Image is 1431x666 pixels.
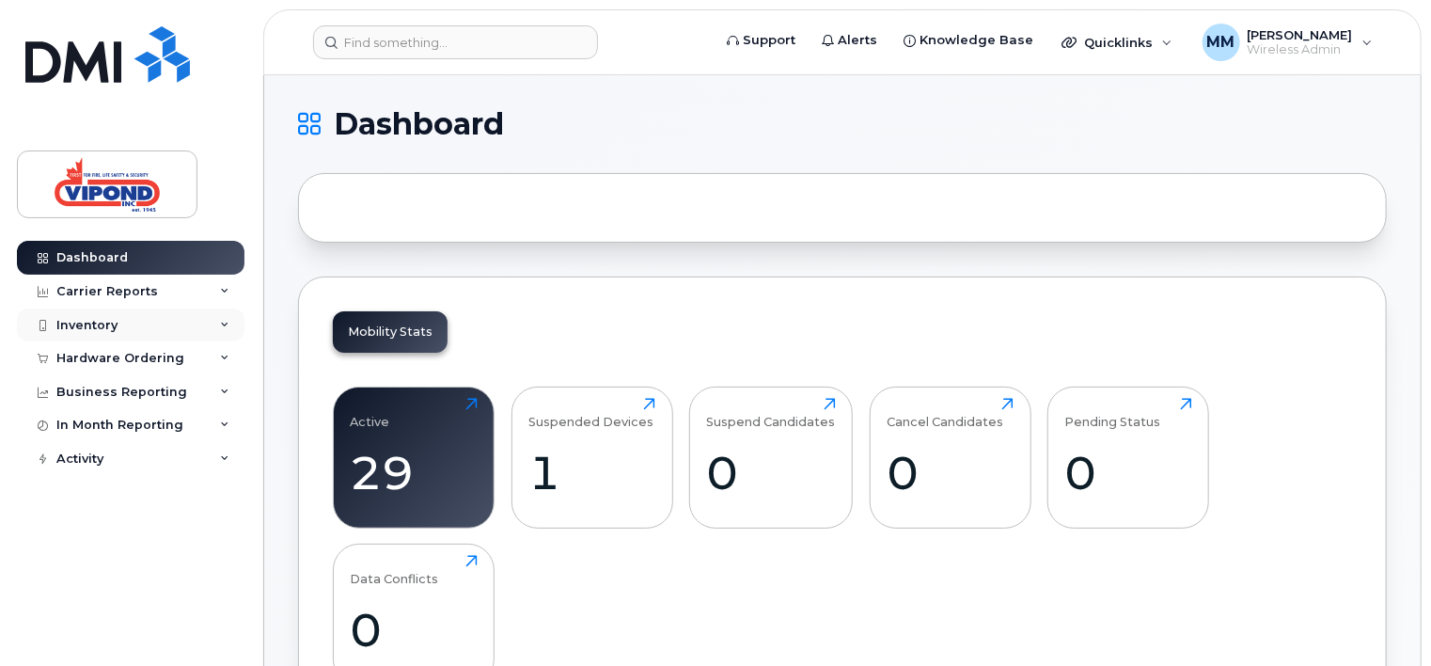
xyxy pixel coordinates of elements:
span: Dashboard [334,110,504,138]
div: 0 [351,602,478,658]
div: 0 [1065,445,1192,500]
a: Suspend Candidates0 [707,398,836,518]
div: Active [351,398,390,429]
div: Suspended Devices [528,398,653,429]
div: 29 [351,445,478,500]
a: Active29 [351,398,478,518]
div: 1 [528,445,655,500]
a: Suspended Devices1 [528,398,655,518]
div: 0 [887,445,1014,500]
div: Data Conflicts [351,555,439,586]
a: Pending Status0 [1065,398,1192,518]
div: Pending Status [1065,398,1161,429]
div: Cancel Candidates [887,398,1003,429]
a: Cancel Candidates0 [887,398,1014,518]
div: 0 [707,445,836,500]
div: Suspend Candidates [707,398,836,429]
